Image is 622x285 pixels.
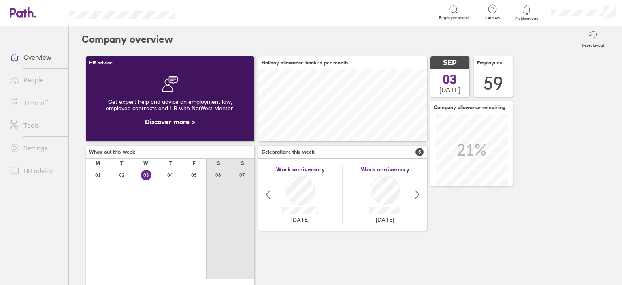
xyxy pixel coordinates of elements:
[439,15,471,20] span: Employee search
[169,161,172,166] div: T
[241,161,244,166] div: S
[439,86,460,93] span: [DATE]
[3,140,68,156] a: Settings
[3,163,68,179] a: HR advice
[89,149,135,155] span: Who's out this week
[3,49,68,65] a: Overview
[96,161,100,166] div: M
[82,26,173,52] h2: Company overview
[291,216,309,223] span: [DATE]
[484,73,503,94] div: 59
[514,4,540,21] a: Notifications
[577,41,609,48] label: Reset layout
[262,60,348,66] span: Holiday allowance booked per month
[376,216,394,223] span: [DATE]
[577,26,609,52] button: Reset layout
[361,166,409,173] span: Work anniversary
[92,92,248,118] div: Get expert help and advice on employment law, employee contracts and HR with NatWest Mentor.
[3,94,68,111] a: Time off
[443,73,457,86] span: 03
[514,16,540,21] span: Notifications
[143,161,148,166] div: W
[443,59,457,67] span: SEP
[3,117,68,133] a: Tools
[276,166,325,173] span: Work anniversary
[434,105,505,110] span: Company allowance remaining
[479,16,506,21] span: Get help
[477,60,502,66] span: Employees
[89,60,113,66] span: HR advice
[3,72,68,88] a: People
[145,118,195,126] a: Discover more >
[217,161,220,166] div: S
[262,149,315,155] span: Celebrations this week
[193,161,196,166] div: F
[415,148,424,156] span: 5
[120,161,123,166] div: T
[197,9,217,16] div: Search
